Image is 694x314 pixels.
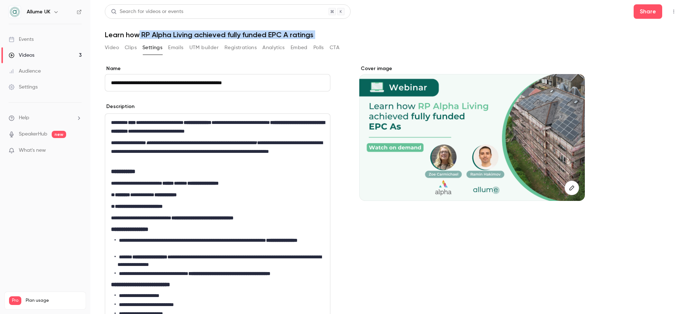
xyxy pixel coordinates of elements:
[125,42,137,53] button: Clips
[9,296,21,305] span: Pro
[330,42,339,53] button: CTA
[27,8,50,16] h6: Allume UK
[105,103,134,110] label: Description
[262,42,285,53] button: Analytics
[668,6,680,17] button: Top Bar Actions
[105,65,330,72] label: Name
[142,42,162,53] button: Settings
[9,36,34,43] div: Events
[634,4,662,19] button: Share
[26,298,81,304] span: Plan usage
[291,42,308,53] button: Embed
[19,147,46,154] span: What's new
[9,52,34,59] div: Videos
[52,131,66,138] span: new
[111,8,183,16] div: Search for videos or events
[168,42,183,53] button: Emails
[9,6,21,18] img: Allume UK
[19,114,29,122] span: Help
[313,42,324,53] button: Polls
[19,130,47,138] a: SpeakerHub
[9,68,41,75] div: Audience
[105,42,119,53] button: Video
[359,65,585,72] label: Cover image
[73,147,82,154] iframe: Noticeable Trigger
[9,114,82,122] li: help-dropdown-opener
[224,42,257,53] button: Registrations
[105,30,680,39] h1: Learn how RP Alpha Living achieved fully funded EPC A ratings
[189,42,219,53] button: UTM builder
[9,83,38,91] div: Settings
